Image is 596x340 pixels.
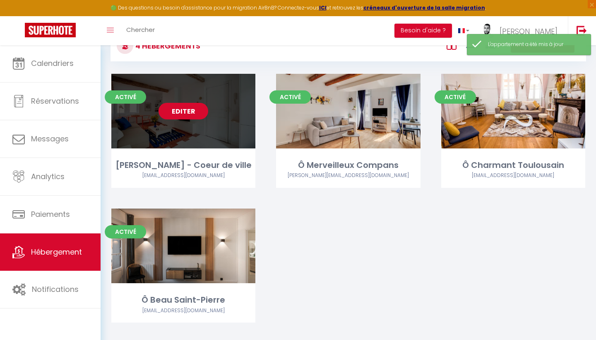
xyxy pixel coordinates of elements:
a: créneaux d'ouverture de la salle migration [363,4,485,11]
a: Vue en Liste [466,37,476,51]
div: Ô Charmant Toulousain [441,159,585,172]
div: Airbnb [111,172,255,180]
span: Activé [269,90,311,104]
span: Messages [31,134,69,144]
span: Chercher [126,25,155,34]
span: [PERSON_NAME] [500,26,558,36]
button: Ouvrir le widget de chat LiveChat [7,3,31,28]
div: Ô Merveilleux Compans [276,159,420,172]
a: ... [PERSON_NAME] [476,16,568,45]
span: Analytics [31,171,65,182]
div: Airbnb [441,172,585,180]
span: Calendriers [31,58,74,68]
span: Activé [105,225,146,238]
a: Editer [159,103,208,119]
h3: 4 Hébergements [133,36,200,55]
a: Chercher [120,16,161,45]
span: Hébergement [31,247,82,257]
button: Besoin d'aide ? [394,24,452,38]
a: ICI [319,4,327,11]
div: Ô Beau Saint-Pierre [111,294,255,306]
iframe: Chat [561,303,590,334]
span: Notifications [32,284,79,294]
div: Airbnb [276,172,420,180]
div: L'appartement a été mis à jour [488,41,582,49]
div: Airbnb [111,307,255,315]
span: Réservations [31,96,79,106]
span: Activé [435,90,476,104]
div: [PERSON_NAME] - Coeur de ville [111,159,255,172]
span: Activé [105,90,146,104]
img: logout [577,25,587,36]
a: Vue en Box [447,37,457,51]
img: Super Booking [25,23,76,37]
span: Paiements [31,209,70,219]
img: ... [482,24,494,40]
